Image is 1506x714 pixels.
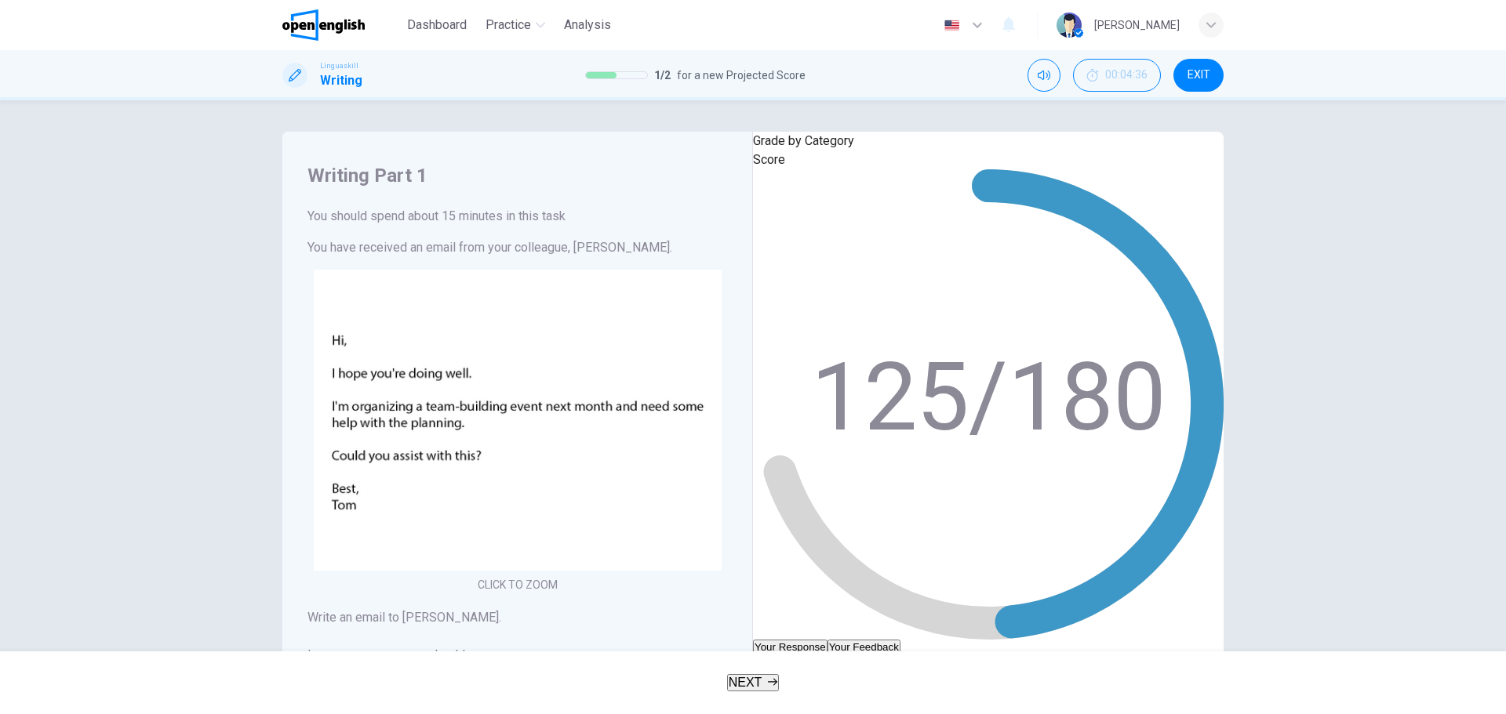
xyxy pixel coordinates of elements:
span: Linguaskill [320,60,358,71]
span: Score [753,152,785,167]
span: Analysis [564,16,611,34]
button: Your Response [753,640,828,654]
span: 00:04:36 [1105,69,1148,82]
div: Mute [1028,59,1060,92]
div: [PERSON_NAME] [1094,16,1180,34]
h4: Writing Part 1 [307,163,727,188]
p: Grade by Category [753,132,1224,150]
img: en [942,20,962,31]
h1: Writing [320,71,362,90]
button: Analysis [558,11,617,39]
span: for a new Projected Score [677,66,806,85]
h6: You have received an email from your colleague, [PERSON_NAME]. [307,238,727,257]
a: OpenEnglish logo [282,9,401,41]
button: Your Feedback [828,640,900,654]
div: basic tabs example [753,640,1224,654]
h6: You should spend about 15 minutes in this task [307,207,727,226]
span: Dashboard [407,16,467,34]
span: 1 / 2 [654,66,671,85]
span: NEXT [729,676,762,689]
div: Hide [1073,59,1161,92]
span: Practice [486,16,531,34]
span: EXIT [1188,69,1210,82]
button: Practice [479,11,551,39]
button: Dashboard [401,11,473,39]
text: 125/180 [811,343,1166,452]
img: OpenEnglish logo [282,9,365,41]
img: Profile picture [1057,13,1082,38]
button: NEXT [727,674,780,691]
button: EXIT [1173,59,1224,92]
button: 00:04:36 [1073,59,1161,92]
